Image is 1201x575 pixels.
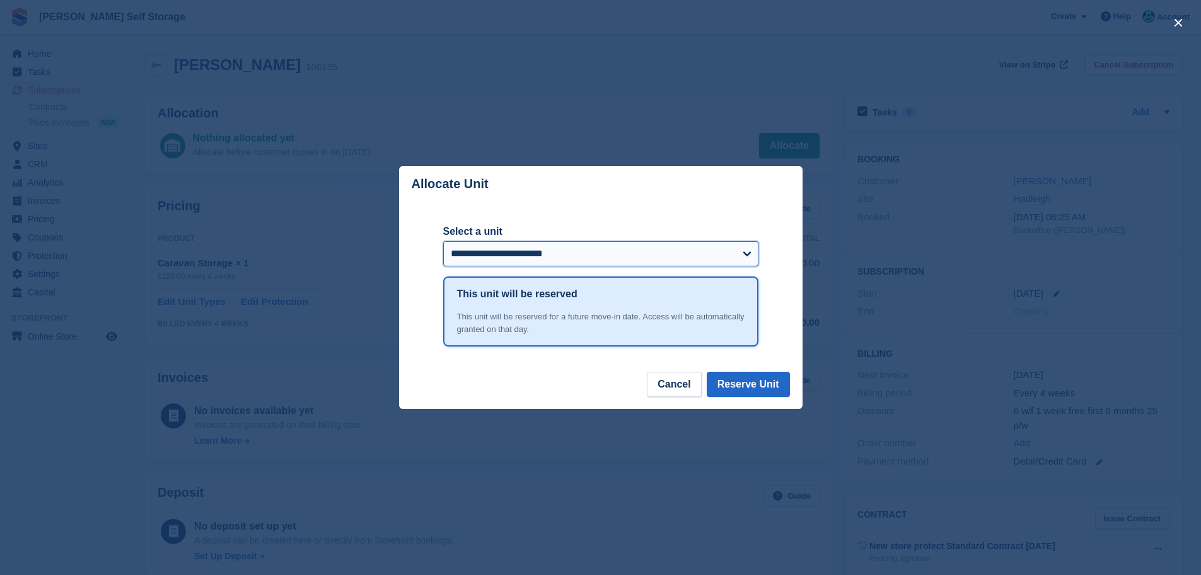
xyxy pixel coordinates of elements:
div: This unit will be reserved for a future move-in date. Access will be automatically granted on tha... [457,311,745,335]
h1: This unit will be reserved [457,287,577,302]
button: Cancel [647,372,701,397]
p: Allocate Unit [412,177,489,191]
label: Select a unit [443,224,758,239]
button: close [1168,13,1188,33]
button: Reserve Unit [707,372,790,397]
